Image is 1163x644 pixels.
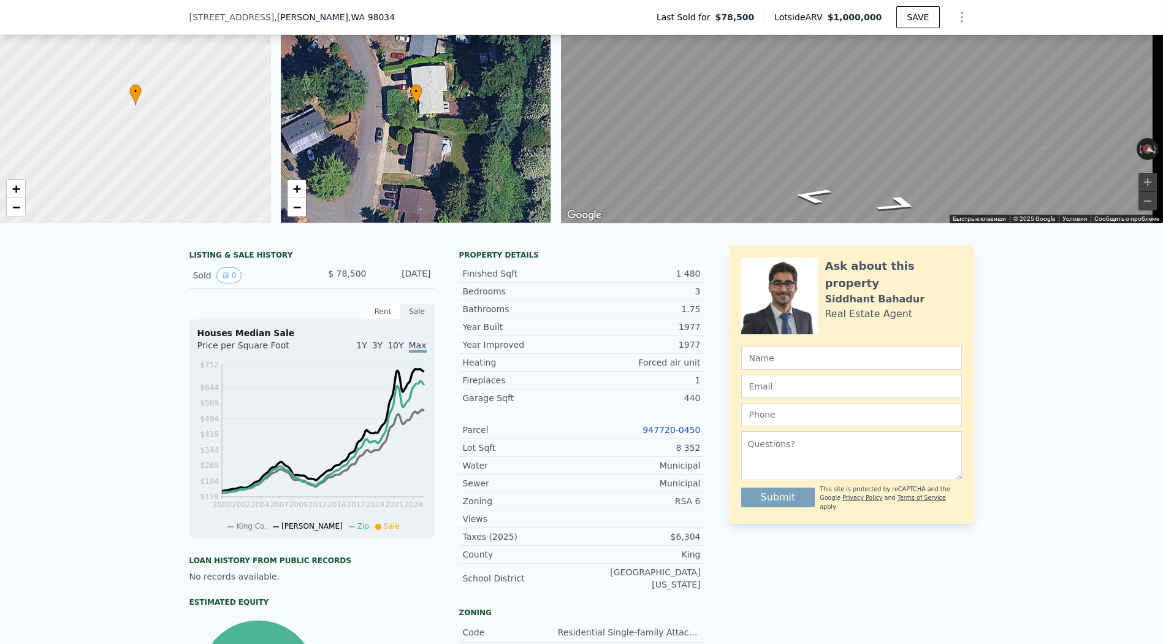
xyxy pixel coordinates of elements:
[715,11,754,23] span: $78,500
[741,347,962,370] input: Name
[1153,138,1159,160] button: Повернуть по часовой стрелке
[582,374,701,386] div: 1
[463,572,582,585] div: School District
[200,493,219,502] tspan: $119
[385,500,404,509] tspan: 2021
[1062,215,1087,222] a: Условия (ссылка откроется в новой вкладке)
[288,198,306,217] a: Zoom out
[558,626,701,638] div: Residential Single-family Attached 6
[216,267,242,283] button: View historical data
[463,477,582,489] div: Sewer
[200,462,219,470] tspan: $269
[308,500,327,509] tspan: 2012
[400,304,435,320] div: Sale
[459,250,704,260] div: Property details
[828,12,882,22] span: $1,000,000
[459,608,704,618] div: Zoning
[327,500,346,509] tspan: 2014
[463,459,582,472] div: Water
[463,548,582,561] div: County
[582,339,701,351] div: 1977
[200,383,219,392] tspan: $644
[409,340,427,353] span: Max
[463,303,582,315] div: Bathrooms
[463,495,582,507] div: Zoning
[582,285,701,297] div: 3
[582,495,701,507] div: RSA 6
[1137,138,1143,160] button: Повернуть против часовой стрелки
[288,180,306,198] a: Zoom in
[463,442,582,454] div: Lot Sqft
[372,340,383,350] span: 3Y
[200,446,219,454] tspan: $344
[410,86,422,97] span: •
[582,321,701,333] div: 1977
[376,267,431,283] div: [DATE]
[898,494,946,501] a: Terms of Service
[463,267,582,280] div: Finished Sqft
[463,513,582,525] div: Views
[410,84,422,105] div: •
[12,199,20,215] span: −
[582,267,701,280] div: 1 480
[129,84,142,105] div: •
[189,11,275,23] span: [STREET_ADDRESS]
[741,375,962,398] input: Email
[582,303,701,315] div: 1.75
[289,500,308,509] tspan: 2009
[463,626,558,638] div: Code
[129,86,142,97] span: •
[643,425,700,435] a: 947720-0450
[564,207,604,223] img: Google
[582,566,701,591] div: [GEOGRAPHIC_DATA][US_STATE]
[292,199,300,215] span: −
[357,522,369,531] span: Zip
[189,597,435,607] div: Estimated Equity
[896,6,939,28] button: SAVE
[463,392,582,404] div: Garage Sqft
[950,5,974,29] button: Show Options
[1094,215,1159,222] a: Сообщить о проблеме
[463,321,582,333] div: Year Built
[281,522,343,531] span: [PERSON_NAME]
[777,184,848,207] path: На север, 113-я авеню Северо-Восток
[200,430,219,439] tspan: $419
[657,11,715,23] span: Last Sold for
[197,339,312,359] div: Price per Square Foot
[774,11,827,23] span: Lotside ARV
[1138,192,1157,210] button: Уменьшить
[820,485,961,512] div: This site is protected by reCAPTCHA and the Google and apply.
[953,215,1006,223] button: Быстрые клавиши
[193,267,302,283] div: Sold
[825,307,913,321] div: Real Estate Agent
[197,327,427,339] div: Houses Median Sale
[582,477,701,489] div: Municipal
[7,180,25,198] a: Zoom in
[463,424,582,436] div: Parcel
[348,12,395,22] span: , WA 98034
[582,531,701,543] div: $6,304
[212,500,231,509] tspan: 2000
[1013,215,1055,222] span: © 2025 Google
[384,522,400,531] span: Sale
[1138,173,1157,191] button: Увеличить
[232,500,251,509] tspan: 2002
[328,269,366,278] span: $ 78,500
[582,392,701,404] div: 440
[463,285,582,297] div: Bedrooms
[463,374,582,386] div: Fireplaces
[270,500,289,509] tspan: 2007
[366,304,400,320] div: Rent
[12,181,20,196] span: +
[404,500,423,509] tspan: 2024
[582,548,701,561] div: King
[463,339,582,351] div: Year Improved
[200,399,219,407] tspan: $569
[189,570,435,583] div: No records available.
[582,356,701,369] div: Forced air unit
[274,11,395,23] span: , [PERSON_NAME]
[356,340,367,350] span: 1Y
[346,500,365,509] tspan: 2017
[189,556,435,565] div: Loan history from public records
[1136,140,1160,158] button: Вернуться к исходному представлению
